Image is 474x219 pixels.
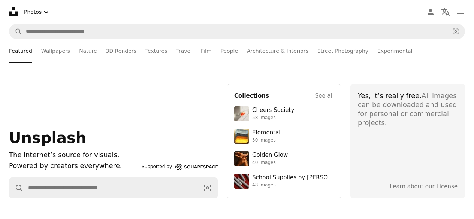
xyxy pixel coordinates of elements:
[252,182,334,188] div: 48 images
[41,39,70,63] a: Wallpapers
[145,39,167,63] a: Textures
[252,115,294,121] div: 58 images
[176,39,192,63] a: Travel
[234,91,269,100] h4: Collections
[453,4,468,19] button: Menu
[79,39,97,63] a: Nature
[9,24,22,39] button: Search Unsplash
[252,160,288,166] div: 40 images
[247,39,308,63] a: Architecture & Interiors
[315,91,334,100] a: See all
[9,129,86,146] span: Unsplash
[21,4,54,20] button: Select asset type
[234,151,249,166] img: premium_photo-1754759085924-d6c35cb5b7a4
[198,178,217,198] button: Visual search
[234,129,249,144] img: premium_photo-1751985761161-8a269d884c29
[234,106,249,121] img: photo-1610218588353-03e3130b0e2d
[9,161,139,171] p: Powered by creators everywhere.
[9,24,465,39] form: Find visuals sitewide
[201,39,211,63] a: Film
[9,177,218,198] form: Find visuals sitewide
[252,152,288,159] div: Golden Glow
[9,178,24,198] button: Search Unsplash
[234,129,334,144] a: Elemental50 images
[377,39,412,63] a: Experimental
[234,106,334,121] a: Cheers Society58 images
[234,174,249,189] img: premium_photo-1715107534993-67196b65cde7
[106,39,136,63] a: 3D Renders
[447,24,465,39] button: Visual search
[358,91,458,127] div: All images can be downloaded and used for personal or commercial projects.
[252,174,334,182] div: School Supplies by [PERSON_NAME]
[438,4,453,19] button: Language
[358,92,422,100] span: Yes, it’s really free.
[317,39,368,63] a: Street Photography
[252,137,280,143] div: 50 images
[142,162,218,171] a: Supported by
[390,183,458,190] a: Learn about our License
[252,107,294,114] div: Cheers Society
[423,4,438,19] a: Log in / Sign up
[234,174,334,189] a: School Supplies by [PERSON_NAME]48 images
[221,39,238,63] a: People
[9,150,139,161] h1: The internet’s source for visuals.
[252,129,280,137] div: Elemental
[234,151,334,166] a: Golden Glow40 images
[9,7,18,16] a: Home — Unsplash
